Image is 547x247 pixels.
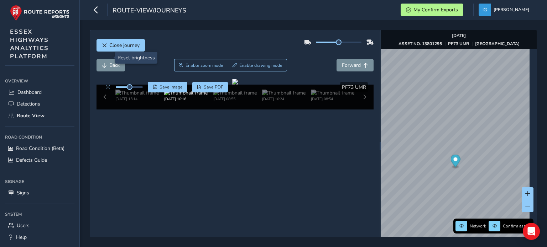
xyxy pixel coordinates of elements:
[164,96,208,102] div: [DATE] 10:16
[17,189,29,196] span: Signs
[451,155,460,169] div: Map marker
[148,82,187,92] button: Save
[213,96,257,102] div: [DATE] 08:55
[5,176,74,187] div: Signage
[475,41,520,47] strong: [GEOGRAPHIC_DATA]
[311,90,354,96] img: Thumbnail frame
[413,6,458,13] span: My Confirm Exports
[503,223,531,229] span: Confirm assets
[109,62,120,69] span: Back
[5,187,74,199] a: Signs
[10,5,69,21] img: rr logo
[337,59,374,71] button: Forward
[523,223,540,240] div: Open Intercom Messenger
[113,6,186,16] span: route-view/journeys
[5,132,74,143] div: Road Condition
[5,231,74,243] a: Help
[479,4,491,16] img: diamond-layout
[16,145,64,152] span: Road Condition (Beta)
[10,28,49,60] span: ESSEX HIGHWAYS ANALYTICS PLATFORM
[5,209,74,220] div: System
[5,154,74,166] a: Defects Guide
[17,222,30,229] span: Users
[448,41,469,47] strong: PF73 UMR
[398,41,442,47] strong: ASSET NO. 13801295
[115,90,159,96] img: Thumbnail frame
[494,4,529,16] span: [PERSON_NAME]
[174,59,228,71] button: Zoom
[479,4,532,16] button: [PERSON_NAME]
[16,234,27,241] span: Help
[16,157,47,163] span: Defects Guide
[17,112,45,119] span: Route View
[239,63,282,68] span: Enable drawing mode
[17,101,40,107] span: Detections
[262,96,306,102] div: [DATE] 10:24
[5,98,74,110] a: Detections
[342,62,361,69] span: Forward
[262,90,306,96] img: Thumbnail frame
[97,59,125,71] button: Back
[401,4,463,16] button: My Confirm Exports
[213,90,257,96] img: Thumbnail frame
[115,96,159,102] div: [DATE] 15:14
[192,82,228,92] button: PDF
[452,33,466,38] strong: [DATE]
[5,76,74,86] div: Overview
[109,42,140,49] span: Close journey
[5,220,74,231] a: Users
[228,59,287,71] button: Draw
[160,84,183,90] span: Save image
[311,96,354,102] div: [DATE] 08:54
[5,86,74,98] a: Dashboard
[17,89,42,96] span: Dashboard
[398,41,520,47] div: | |
[470,223,486,229] span: Network
[97,39,145,52] button: Close journey
[5,110,74,122] a: Route View
[186,63,223,68] span: Enable zoom mode
[5,143,74,154] a: Road Condition (Beta)
[342,84,366,91] span: PF73 UMR
[204,84,223,90] span: Save PDF
[164,90,208,96] img: Thumbnail frame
